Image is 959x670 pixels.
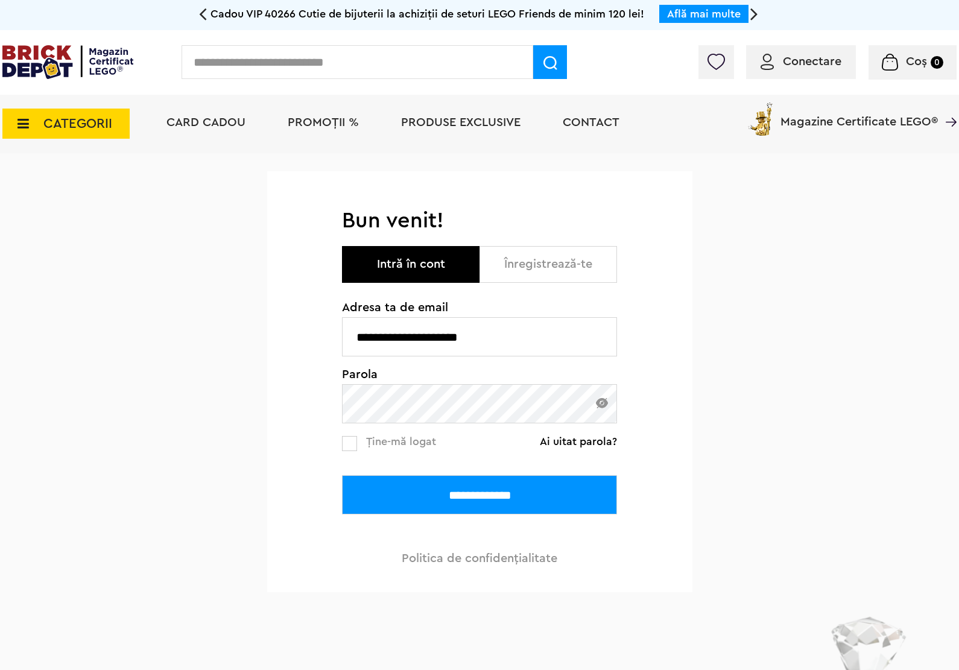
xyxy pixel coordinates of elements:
[479,246,617,283] button: Înregistrează-te
[166,116,245,128] a: Card Cadou
[288,116,359,128] a: PROMOȚII %
[780,100,938,128] span: Magazine Certificate LEGO®
[342,207,617,234] h1: Bun venit!
[761,55,841,68] a: Conectare
[43,117,112,130] span: CATEGORII
[342,368,617,381] span: Parola
[783,55,841,68] span: Conectare
[540,435,617,447] a: Ai uitat parola?
[667,8,741,19] a: Află mai multe
[366,436,436,447] span: Ține-mă logat
[938,100,957,112] a: Magazine Certificate LEGO®
[906,55,927,68] span: Coș
[401,116,521,128] a: Produse exclusive
[342,246,479,283] button: Intră în cont
[931,56,943,69] small: 0
[342,302,617,314] span: Adresa ta de email
[210,8,644,19] span: Cadou VIP 40266 Cutie de bijuterii la achiziții de seturi LEGO Friends de minim 120 lei!
[563,116,619,128] a: Contact
[402,552,557,564] a: Politica de confidenţialitate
